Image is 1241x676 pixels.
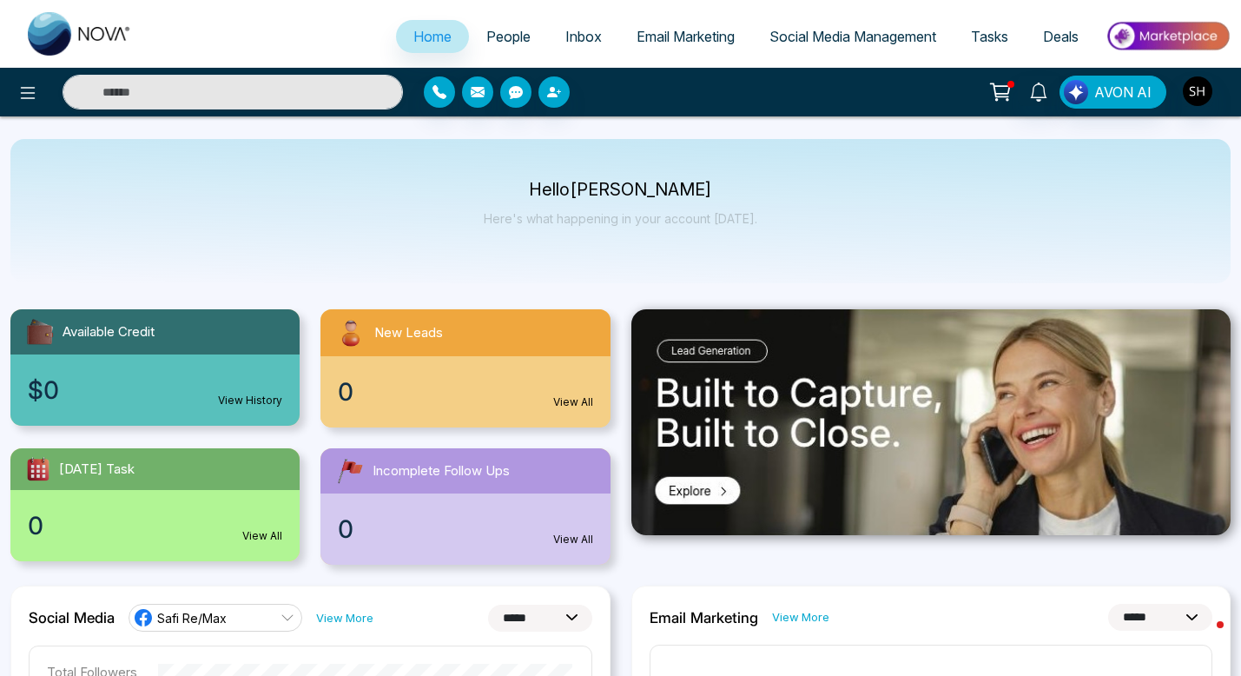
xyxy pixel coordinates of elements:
img: . [631,309,1231,535]
a: Email Marketing [619,20,752,53]
iframe: Intercom live chat [1182,617,1224,659]
a: New Leads0View All [310,309,620,427]
span: New Leads [374,323,443,343]
img: User Avatar [1183,76,1212,106]
span: Tasks [971,28,1008,45]
span: Home [413,28,452,45]
span: Inbox [565,28,602,45]
a: Inbox [548,20,619,53]
img: Lead Flow [1064,80,1088,104]
a: Home [396,20,469,53]
span: Safi Re/Max [157,610,227,626]
img: followUps.svg [334,455,366,487]
a: View All [553,394,593,410]
a: Social Media Management [752,20,954,53]
a: View All [242,528,282,544]
span: 0 [338,374,353,410]
p: Here's what happening in your account [DATE]. [484,211,757,226]
a: Deals [1026,20,1096,53]
span: [DATE] Task [59,460,135,480]
span: Available Credit [63,322,155,342]
a: View History [218,393,282,408]
img: Nova CRM Logo [28,12,132,56]
p: Hello [PERSON_NAME] [484,182,757,197]
img: availableCredit.svg [24,316,56,348]
span: Incomplete Follow Ups [373,461,510,481]
a: View All [553,532,593,547]
span: Email Marketing [637,28,735,45]
button: AVON AI [1059,76,1166,109]
span: $0 [28,372,59,408]
span: 0 [338,511,353,547]
span: People [486,28,531,45]
a: View More [772,609,829,626]
img: newLeads.svg [334,316,367,349]
a: Incomplete Follow Ups0View All [310,448,620,565]
h2: Email Marketing [650,609,758,626]
span: Social Media Management [769,28,936,45]
h2: Social Media [29,609,115,626]
span: Deals [1043,28,1079,45]
img: Market-place.gif [1105,17,1231,56]
span: AVON AI [1094,82,1152,103]
a: Tasks [954,20,1026,53]
span: 0 [28,507,43,544]
img: todayTask.svg [24,455,52,483]
a: People [469,20,548,53]
a: View More [316,610,373,626]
